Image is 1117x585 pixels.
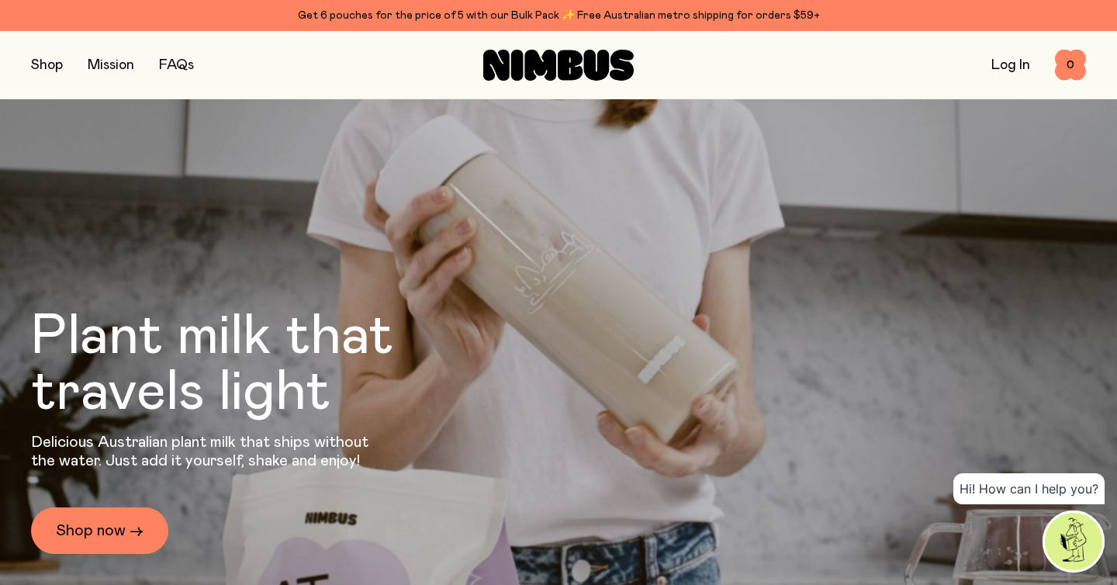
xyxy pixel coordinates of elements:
[31,433,379,470] p: Delicious Australian plant milk that ships without the water. Just add it yourself, shake and enjoy!
[991,58,1030,72] a: Log In
[31,507,168,554] a: Shop now →
[88,58,134,72] a: Mission
[31,309,478,421] h1: Plant milk that travels light
[1055,50,1086,81] button: 0
[31,6,1086,25] div: Get 6 pouches for the price of 5 with our Bulk Pack ✨ Free Australian metro shipping for orders $59+
[953,473,1105,504] div: Hi! How can I help you?
[1045,513,1102,570] img: agent
[159,58,194,72] a: FAQs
